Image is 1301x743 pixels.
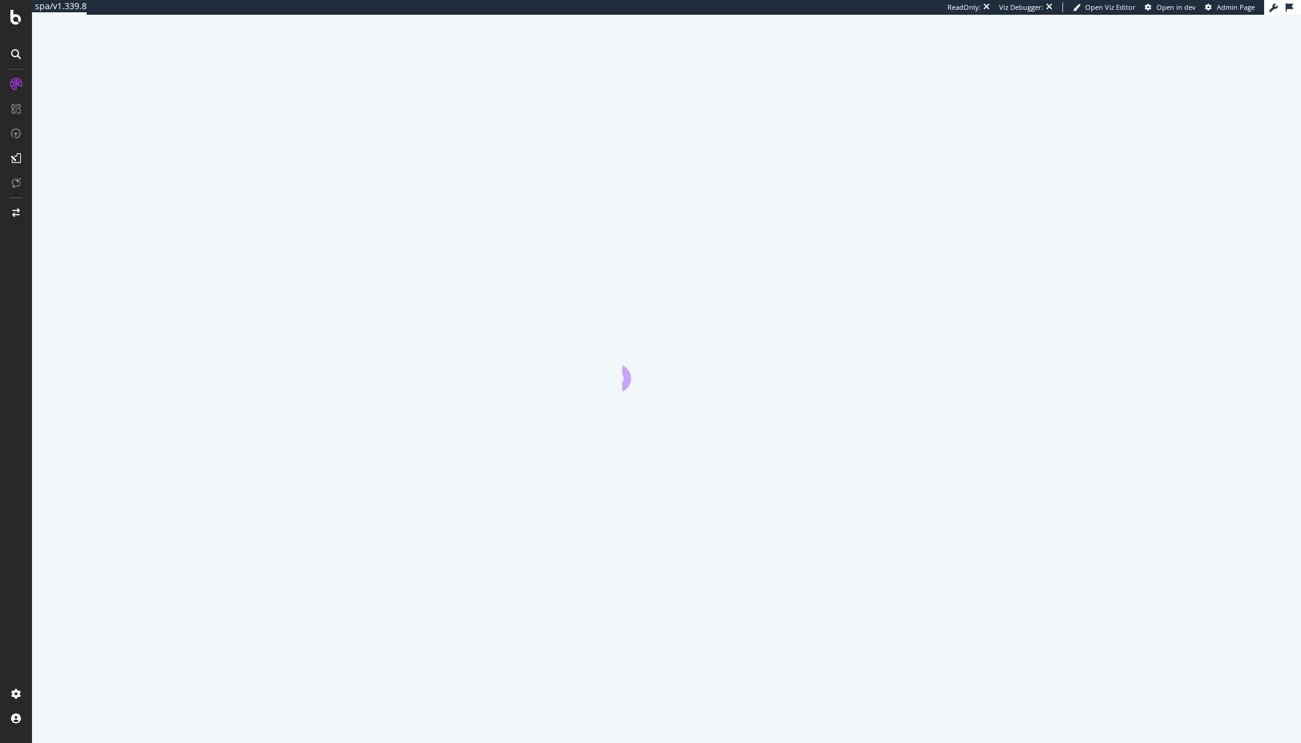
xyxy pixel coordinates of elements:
div: animation [622,347,711,391]
span: Open Viz Editor [1085,2,1136,12]
span: Admin Page [1217,2,1255,12]
a: Open in dev [1145,2,1196,12]
div: Viz Debugger: [999,2,1043,12]
a: Open Viz Editor [1073,2,1136,12]
div: ReadOnly: [947,2,981,12]
a: Admin Page [1205,2,1255,12]
span: Open in dev [1157,2,1196,12]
